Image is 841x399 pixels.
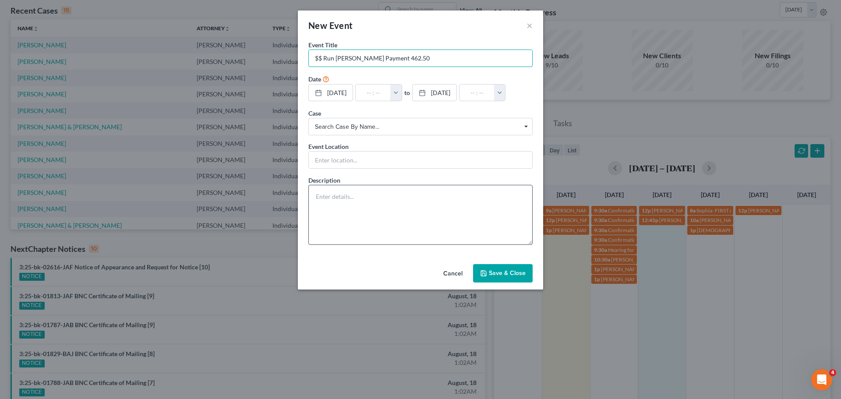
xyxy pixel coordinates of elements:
label: Description [308,176,340,185]
span: New Event [308,20,353,31]
button: Cancel [436,265,470,282]
button: Save & Close [473,264,533,282]
input: Enter event name... [309,50,532,67]
label: Case [308,109,321,118]
input: Enter location... [309,152,532,168]
a: [DATE] [413,85,456,101]
label: to [404,88,410,97]
span: Select box activate [308,118,533,135]
input: -- : -- [356,85,391,101]
label: Event Location [308,142,349,151]
span: Search case by name... [315,122,526,131]
label: Date [308,74,321,84]
span: 4 [829,369,836,376]
button: × [527,20,533,31]
iframe: Intercom live chat [811,369,832,390]
span: Event Title [308,41,337,49]
input: -- : -- [459,85,495,101]
a: [DATE] [309,85,353,101]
